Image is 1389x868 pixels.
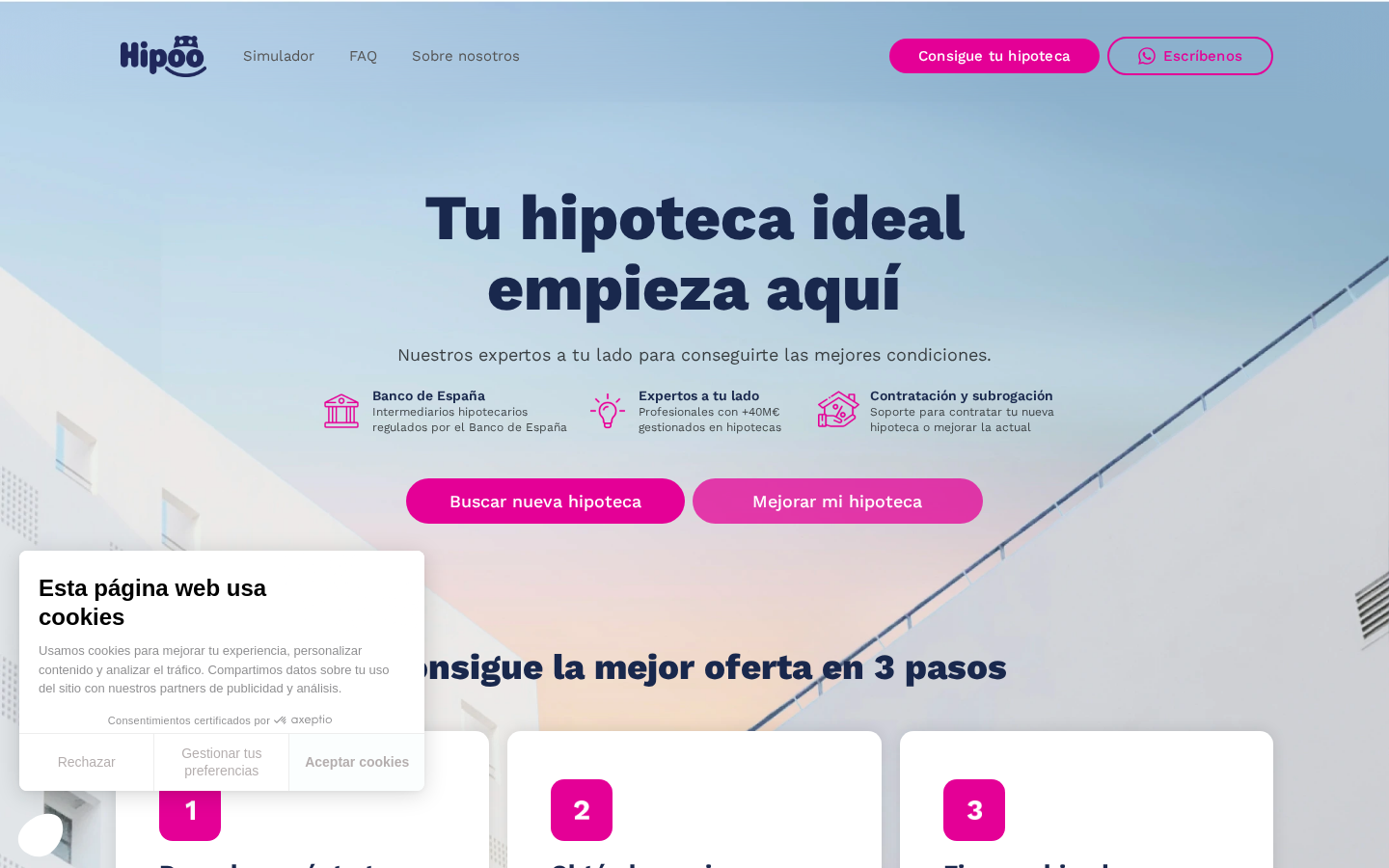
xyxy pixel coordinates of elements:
a: FAQ [332,38,395,75]
p: Nuestros expertos a tu lado para conseguirte las mejores condiciones. [397,347,992,363]
h1: Expertos a tu lado [639,387,803,404]
a: Consigue tu hipoteca [889,39,1100,73]
a: Sobre nosotros [395,38,537,75]
h1: Consigue la mejor oferta en 3 pasos [383,648,1007,687]
h1: Contratación y subrogación [870,387,1069,404]
a: home [116,28,210,85]
a: Mejorar mi hipoteca [693,478,983,524]
a: Escríbenos [1107,37,1273,75]
p: Soporte para contratar tu nueva hipoteca o mejorar la actual [870,404,1069,435]
p: Intermediarios hipotecarios regulados por el Banco de España [372,404,571,435]
h1: Banco de España [372,387,571,404]
a: Simulador [226,38,332,75]
h1: Tu hipoteca ideal empieza aquí [329,183,1060,323]
p: Profesionales con +40M€ gestionados en hipotecas [639,404,803,435]
a: Buscar nueva hipoteca [406,478,685,524]
div: Escríbenos [1163,47,1242,65]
